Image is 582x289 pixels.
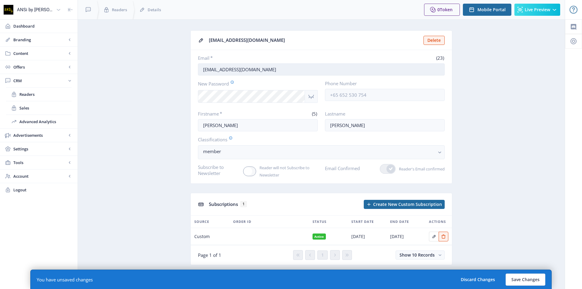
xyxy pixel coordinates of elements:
span: Order ID [233,218,251,225]
div: [EMAIL_ADDRESS][DOMAIN_NAME] [209,35,420,45]
span: Subscriptions [209,201,238,207]
button: Discard Changes [455,274,501,286]
span: CRM [13,78,67,84]
span: Reader will not Subscribe to Newsletter [256,164,318,179]
span: Show 10 Records [400,252,435,258]
input: Enter reader’s lastname [325,119,445,131]
span: Live Preview [525,7,550,12]
label: Phone Number [325,80,440,86]
span: Settings [13,146,67,152]
label: Classifications [198,136,440,143]
nb-badge: Active [313,234,326,240]
button: Save Changes [506,274,545,286]
span: Branding [13,37,67,43]
div: You have unsaved changes [37,277,93,283]
span: Start Date [351,218,374,225]
span: Token [440,7,453,12]
span: Dashboard [13,23,73,29]
label: Subscribe to Newsletter [198,164,238,176]
a: Readers [6,88,72,101]
label: Firstname [198,111,256,117]
button: Delete [423,36,445,45]
span: Actions [429,218,446,225]
span: Content [13,50,67,56]
span: Logout [13,187,73,193]
a: Sales [6,101,72,115]
input: Enter reader’s firstname [198,119,318,131]
span: 1 [321,253,324,257]
button: Create New Custom Subscription [364,200,445,209]
span: Account [13,173,67,179]
div: ANSi by [PERSON_NAME] [17,3,54,16]
a: New page [360,200,445,209]
span: Sales [19,105,72,111]
button: member [198,145,445,159]
span: Create New Custom Subscription [373,202,442,207]
a: Edit page [439,233,448,239]
button: Mobile Portal [463,4,511,16]
button: Live Preview [514,4,560,16]
span: Reader's Email confirmed [396,165,445,173]
nb-icon: Show password [305,90,318,103]
a: Edit page [429,233,439,239]
span: Page 1 of 1 [198,252,221,258]
label: New Password [198,80,313,87]
span: Advanced Analytics [19,119,72,125]
span: Advertisements [13,132,67,138]
span: [DATE] [351,233,365,240]
nb-select-label: member [203,148,435,155]
img: properties.app_icon.png [4,5,13,15]
label: Email [198,55,319,61]
span: (23) [435,55,445,61]
input: +65 652 530 754 [325,89,445,101]
span: Tools [13,160,67,166]
span: [DATE] [390,233,404,240]
span: Readers [19,91,72,97]
span: Readers [112,7,127,13]
app-collection-view: Subscriptions [190,193,452,265]
span: Custom [194,233,210,240]
span: 1 [240,201,247,207]
span: Details [148,7,161,13]
label: Lastname [325,111,440,117]
span: Mobile Portal [477,7,506,12]
a: Advanced Analytics [6,115,72,128]
span: End Date [390,218,409,225]
input: Enter reader’s email [198,63,445,76]
button: 0Token [424,4,460,16]
button: 1 [317,250,328,260]
span: Source [194,218,209,225]
label: Email Confirmed [325,164,360,173]
span: (5) [311,111,318,117]
span: Status [313,218,326,225]
span: Offers [13,64,67,70]
button: Show 10 Records [396,250,445,260]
